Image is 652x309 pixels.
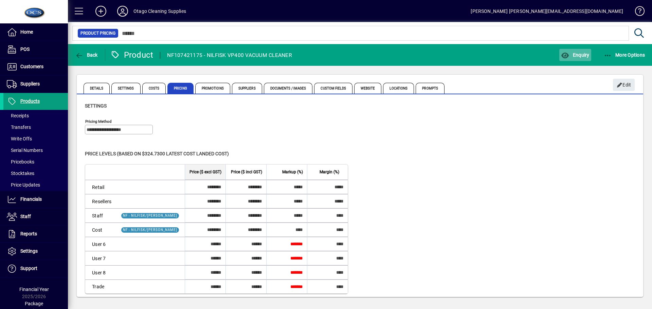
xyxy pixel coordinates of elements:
a: Settings [3,243,68,260]
span: Financials [20,196,42,202]
td: Retail [85,180,115,194]
a: Pricebooks [3,156,68,168]
td: Staff [85,208,115,223]
td: User 6 [85,237,115,251]
span: Costs [142,83,166,94]
a: Customers [3,58,68,75]
span: Home [20,29,33,35]
a: Reports [3,226,68,243]
span: Details [84,83,110,94]
td: Resellers [85,194,115,208]
span: Settings [20,248,38,254]
button: More Options [602,49,647,61]
span: Price Updates [7,182,40,188]
a: Price Updates [3,179,68,191]
button: Enquiry [559,49,591,61]
a: POS [3,41,68,58]
span: Price ($ excl GST) [189,168,221,176]
span: Back [75,52,98,58]
td: User 7 [85,251,115,265]
span: Settings [85,103,107,109]
span: Staff [20,214,31,219]
span: Documents / Images [264,83,313,94]
button: Back [73,49,99,61]
a: Stocktakes [3,168,68,179]
span: Price levels (based on $324.7300 Latest cost landed cost) [85,151,229,156]
a: Home [3,24,68,41]
a: Financials [3,191,68,208]
span: Pricebooks [7,159,34,165]
span: Write Offs [7,136,32,141]
a: Knowledge Base [630,1,644,23]
span: Customers [20,64,43,69]
span: Locations [383,83,414,94]
td: Cost [85,223,115,237]
span: Prompts [416,83,445,94]
a: Suppliers [3,76,68,93]
button: Profile [112,5,133,17]
span: Package [25,301,43,306]
app-page-header-button: Back [68,49,105,61]
div: Product [110,50,153,60]
span: More Options [604,52,645,58]
span: Settings [111,83,141,94]
span: Financial Year [19,287,49,292]
span: Stocktakes [7,171,34,176]
span: NF - NILFISK/[PERSON_NAME] [123,228,177,232]
span: NF - NILFISK/[PERSON_NAME] [123,214,177,217]
span: Promotions [195,83,230,94]
span: Serial Numbers [7,148,43,153]
div: NF107421175 - NILFISK VP400 VACUUM CLEANER [167,50,292,61]
span: Suppliers [20,81,40,86]
mat-label: Pricing method [85,119,112,124]
span: Markup (%) [282,168,303,176]
span: Enquiry [561,52,589,58]
span: Product Pricing [80,30,115,37]
span: Margin (%) [320,168,339,176]
div: Otago Cleaning Supplies [133,6,186,17]
a: Serial Numbers [3,144,68,156]
td: Trade [85,279,115,293]
button: Add [90,5,112,17]
td: User 8 [85,265,115,279]
a: Receipts [3,110,68,121]
span: Edit [617,79,631,91]
span: Products [20,98,40,104]
span: Custom Fields [314,83,352,94]
span: POS [20,46,30,52]
a: Transfers [3,121,68,133]
span: Price ($ incl GST) [231,168,262,176]
button: Edit [613,79,635,91]
span: Website [354,83,382,94]
span: Receipts [7,113,29,118]
a: Write Offs [3,133,68,144]
a: Support [3,260,68,277]
span: Support [20,266,37,271]
span: Pricing [167,83,194,94]
a: Staff [3,208,68,225]
span: Transfers [7,124,31,130]
div: [PERSON_NAME] [PERSON_NAME][EMAIL_ADDRESS][DOMAIN_NAME] [471,6,623,17]
span: Reports [20,231,37,236]
span: Suppliers [232,83,262,94]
